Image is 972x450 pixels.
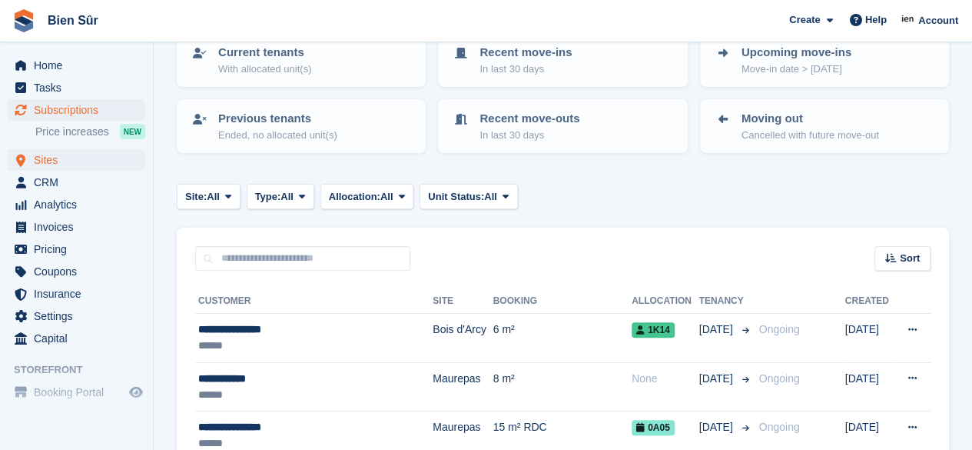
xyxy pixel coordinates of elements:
span: Create [789,12,820,28]
span: Unit Status: [428,189,484,205]
td: [DATE] [845,362,894,412]
p: Current tenants [218,44,311,62]
div: NEW [120,124,145,139]
span: Account [918,13,958,28]
span: Home [34,55,126,76]
span: Sites [34,149,126,171]
span: Insurance [34,283,126,305]
a: Previous tenants Ended, no allocated unit(s) [178,101,424,152]
a: menu [8,55,145,76]
a: menu [8,149,145,171]
a: Upcoming move-ins Move-in date > [DATE] [702,35,947,85]
span: Site: [185,189,207,205]
th: Booking [493,289,632,314]
p: Move-in date > [DATE] [741,62,851,77]
a: menu [8,238,145,260]
span: Pricing [34,238,126,260]
a: Recent move-outs In last 30 days [440,101,685,152]
p: Previous tenants [218,110,337,128]
span: All [280,189,294,205]
button: Site: All [177,184,241,209]
th: Allocation [632,289,699,314]
p: Cancelled with future move-out [741,128,879,143]
p: Upcoming move-ins [741,44,851,62]
span: Analytics [34,194,126,215]
span: Type: [255,189,281,205]
p: Recent move-outs [479,110,579,128]
span: Ongoing [759,323,800,335]
span: Allocation: [329,189,380,205]
a: Recent move-ins In last 30 days [440,35,685,85]
span: Ongoing [759,372,800,385]
a: menu [8,99,145,121]
span: Subscriptions [34,99,126,121]
a: menu [8,382,145,403]
span: [DATE] [699,371,736,387]
span: [DATE] [699,419,736,435]
span: Invoices [34,216,126,238]
button: Allocation: All [320,184,414,209]
p: Moving out [741,110,879,128]
span: Help [865,12,887,28]
span: Settings [34,305,126,327]
a: menu [8,305,145,327]
th: Created [845,289,894,314]
p: With allocated unit(s) [218,62,311,77]
a: Moving out Cancelled with future move-out [702,101,947,152]
a: menu [8,328,145,349]
span: Storefront [14,362,153,378]
td: [DATE] [845,314,894,363]
span: Price increases [35,125,109,139]
p: In last 30 days [479,62,572,77]
a: Price increases NEW [35,123,145,140]
span: CRM [34,172,126,193]
span: Sort [900,251,920,266]
span: [DATE] [699,322,736,338]
a: menu [8,283,145,305]
a: menu [8,194,145,215]
td: 6 m² [493,314,632,363]
p: Ended, no allocated unit(s) [218,128,337,143]
span: Tasks [34,77,126,98]
td: 8 m² [493,362,632,412]
div: None [632,371,699,387]
button: Type: All [247,184,314,209]
th: Customer [195,289,433,314]
span: Booking Portal [34,382,126,403]
p: In last 30 days [479,128,579,143]
a: Current tenants With allocated unit(s) [178,35,424,85]
a: Preview store [127,383,145,402]
button: Unit Status: All [420,184,517,209]
span: 0A05 [632,420,675,435]
span: Ongoing [759,421,800,433]
span: All [484,189,497,205]
span: 1K14 [632,322,675,338]
a: menu [8,261,145,282]
span: All [207,189,220,205]
a: menu [8,216,145,238]
td: Maurepas [433,362,493,412]
span: Coupons [34,261,126,282]
p: Recent move-ins [479,44,572,62]
img: Asmaa Habri [901,12,916,28]
th: Site [433,289,493,314]
th: Tenancy [699,289,753,314]
span: All [380,189,393,205]
img: stora-icon-8386f47178a22dfd0bd8f6a31ec36ba5ce8667c1dd55bd0f319d3a0aa187defe.svg [12,9,35,32]
td: Bois d'Arcy [433,314,493,363]
a: menu [8,172,145,193]
a: menu [8,77,145,98]
a: Bien Sûr [41,8,104,33]
span: Capital [34,328,126,349]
